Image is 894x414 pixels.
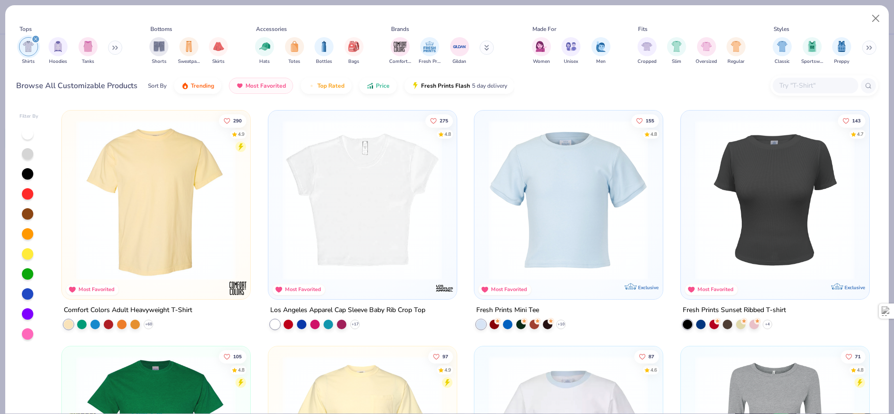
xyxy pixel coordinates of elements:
[696,37,717,65] button: filter button
[844,284,865,290] span: Exclusive
[532,37,551,65] button: filter button
[727,58,745,65] span: Regular
[389,37,411,65] button: filter button
[20,25,32,33] div: Tops
[181,82,189,90] img: trending.gif
[19,37,38,65] div: filter for Shirts
[393,40,407,54] img: Comfort Colors Image
[566,41,577,52] img: Unisex Image
[532,37,551,65] div: filter for Women
[421,82,470,90] span: Fresh Prints Flash
[228,278,247,297] img: Comfort Colors logo
[278,120,447,280] img: b0603986-75a5-419a-97bc-283c66fe3a23
[683,304,786,316] div: Fresh Prints Sunset Ribbed T-shirt
[857,366,864,374] div: 4.8
[564,58,578,65] span: Unisex
[64,304,192,316] div: Comfort Colors Adult Heavyweight T-Shirt
[472,81,507,91] span: 5 day delivery
[775,58,790,65] span: Classic
[855,354,861,359] span: 71
[596,58,606,65] span: Men
[259,58,270,65] span: Hats
[596,41,606,52] img: Men Image
[209,37,228,65] div: filter for Skirts
[444,366,451,374] div: 4.9
[16,80,138,91] div: Browse All Customizable Products
[344,37,363,65] button: filter button
[270,304,425,316] div: Los Angeles Apparel Cap Sleeve Baby Rib Crop Top
[591,37,610,65] div: filter for Men
[145,321,152,327] span: + 60
[389,58,411,65] span: Comfort Colors
[832,37,851,65] button: filter button
[71,120,240,280] img: 029b8af0-80e6-406f-9fdc-fdf898547912
[591,37,610,65] button: filter button
[308,82,315,90] img: TopRated.gif
[238,131,245,138] div: 4.9
[484,120,653,280] img: dcfe7741-dfbe-4acc-ad9a-3b0f92b71621
[442,354,448,359] span: 97
[233,354,242,359] span: 105
[49,37,68,65] div: filter for Hoodies
[178,37,200,65] button: filter button
[801,37,823,65] button: filter button
[638,284,658,290] span: Exclusive
[727,37,746,65] div: filter for Regular
[638,37,657,65] button: filter button
[696,58,717,65] span: Oversized
[727,37,746,65] button: filter button
[19,37,38,65] button: filter button
[561,37,580,65] button: filter button
[148,81,167,90] div: Sort By
[450,37,469,65] button: filter button
[533,58,550,65] span: Women
[773,37,792,65] div: filter for Classic
[219,114,246,127] button: Like
[434,278,453,297] img: Los Angeles Apparel logo
[53,41,63,52] img: Hoodies Image
[82,58,94,65] span: Tanks
[650,366,657,374] div: 4.6
[641,41,652,52] img: Cropped Image
[419,37,441,65] button: filter button
[634,350,659,363] button: Like
[49,58,67,65] span: Hoodies
[419,37,441,65] div: filter for Fresh Prints
[83,41,93,52] img: Tanks Image
[314,37,334,65] button: filter button
[191,82,214,90] span: Trending
[773,37,792,65] button: filter button
[648,354,654,359] span: 87
[23,41,34,52] img: Shirts Image
[174,78,221,94] button: Trending
[288,58,300,65] span: Totes
[154,41,165,52] img: Shorts Image
[348,58,359,65] span: Bags
[389,37,411,65] div: filter for Comfort Colors
[765,321,770,327] span: + 4
[319,41,329,52] img: Bottles Image
[428,350,453,363] button: Like
[391,25,409,33] div: Brands
[690,120,859,280] img: 40ec2264-0ddb-4f40-bcee-9c983d372ad1
[314,37,334,65] div: filter for Bottles
[671,41,682,52] img: Slim Image
[638,25,648,33] div: Fits
[452,58,466,65] span: Gildan
[20,113,39,120] div: Filter By
[777,41,788,52] img: Classic Image
[650,131,657,138] div: 4.8
[219,350,246,363] button: Like
[646,118,654,123] span: 155
[256,25,287,33] div: Accessories
[696,37,717,65] div: filter for Oversized
[255,37,274,65] div: filter for Hats
[841,350,865,363] button: Like
[351,321,358,327] span: + 17
[255,37,274,65] button: filter button
[852,118,861,123] span: 143
[440,118,448,123] span: 275
[316,58,332,65] span: Bottles
[348,41,359,52] img: Bags Image
[404,78,514,94] button: Fresh Prints Flash5 day delivery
